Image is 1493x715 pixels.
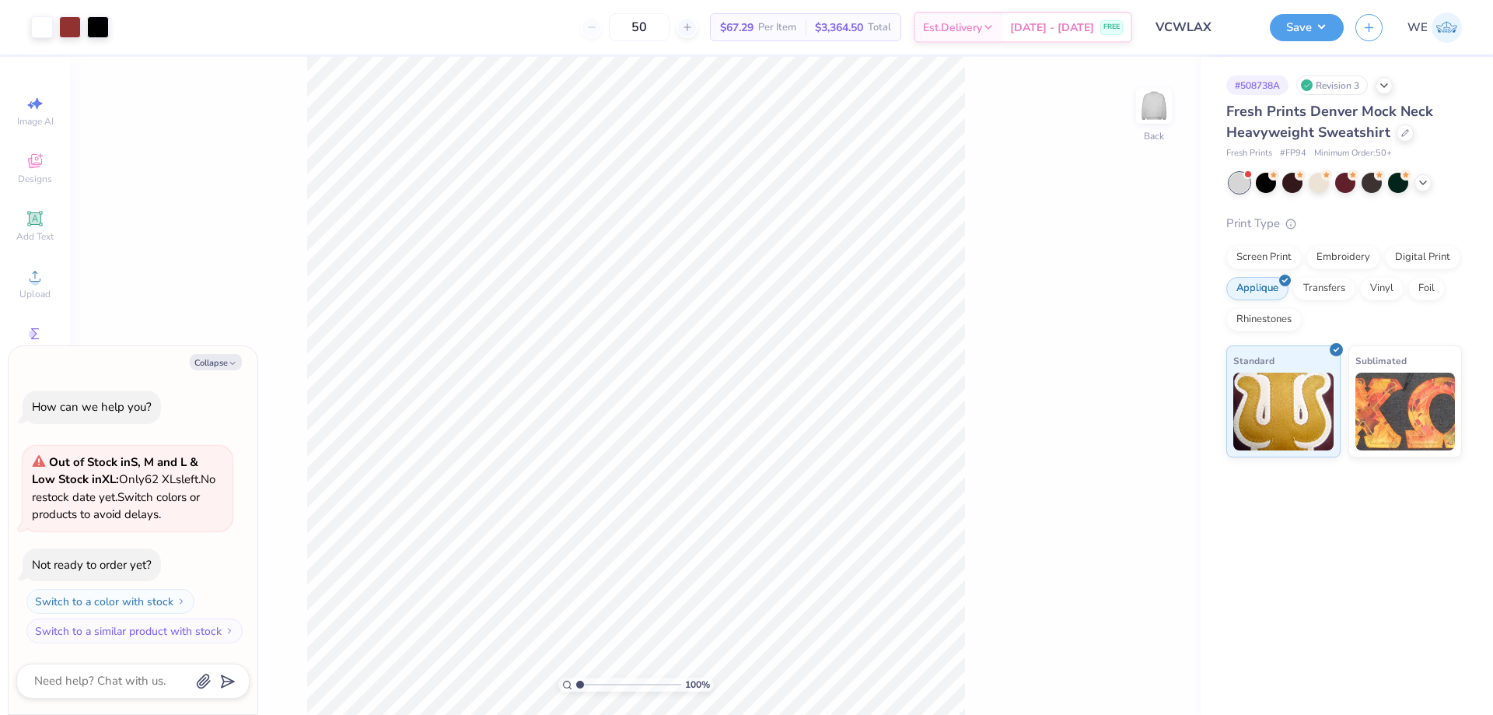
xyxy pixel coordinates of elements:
[1226,277,1288,300] div: Applique
[1226,215,1462,233] div: Print Type
[177,597,186,606] img: Switch to a color with stock
[1355,373,1456,450] img: Sublimated
[1233,352,1274,369] span: Standard
[868,19,891,36] span: Total
[720,19,753,36] span: $67.29
[26,619,243,643] button: Switch to a similar product with stock
[1226,308,1302,331] div: Rhinestones
[1226,246,1302,269] div: Screen Print
[32,454,215,523] span: Only 62 XLs left. Switch colors or products to avoid delays.
[923,19,982,36] span: Est. Delivery
[32,557,152,573] div: Not ready to order yet?
[190,354,242,370] button: Collapse
[19,288,51,300] span: Upload
[1296,75,1368,95] div: Revision 3
[1270,14,1344,41] button: Save
[1432,12,1462,43] img: Werrine Empeynado
[225,626,234,636] img: Switch to a similar product with stock
[17,115,54,128] span: Image AI
[32,471,215,505] span: No restock date yet.
[18,173,52,185] span: Designs
[1407,12,1462,43] a: WE
[1226,102,1433,142] span: Fresh Prints Denver Mock Neck Heavyweight Sweatshirt
[26,589,194,614] button: Switch to a color with stock
[1293,277,1355,300] div: Transfers
[49,454,190,470] strong: Out of Stock in S, M and L
[1408,277,1445,300] div: Foil
[1355,352,1407,369] span: Sublimated
[1233,373,1334,450] img: Standard
[1226,147,1272,160] span: Fresh Prints
[1314,147,1392,160] span: Minimum Order: 50 +
[16,230,54,243] span: Add Text
[1103,22,1120,33] span: FREE
[1385,246,1460,269] div: Digital Print
[609,13,670,41] input: – –
[685,678,710,692] span: 100 %
[1144,129,1164,143] div: Back
[1360,277,1404,300] div: Vinyl
[758,19,796,36] span: Per Item
[1138,90,1170,121] img: Back
[32,399,152,415] div: How can we help you?
[1306,246,1380,269] div: Embroidery
[1010,19,1094,36] span: [DATE] - [DATE]
[1226,75,1288,95] div: # 508738A
[1280,147,1306,160] span: # FP94
[1407,19,1428,37] span: WE
[1144,12,1258,43] input: Untitled Design
[815,19,863,36] span: $3,364.50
